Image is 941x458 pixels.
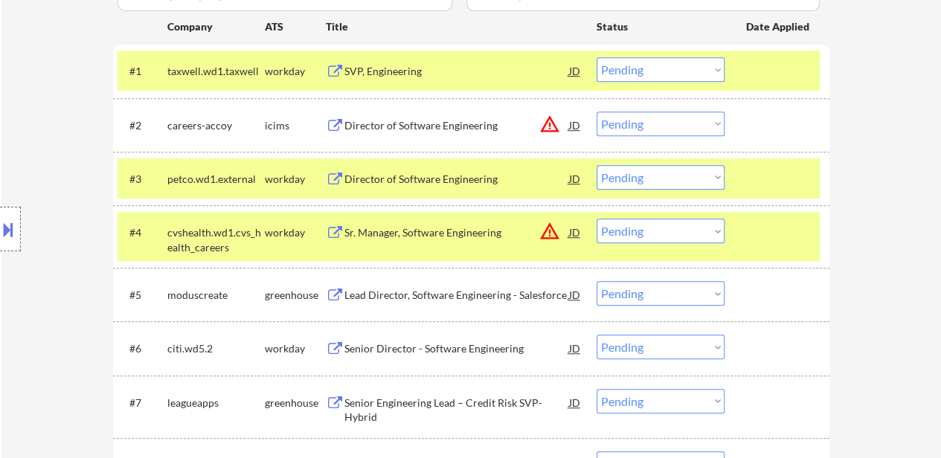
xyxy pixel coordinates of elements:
div: JD [568,281,582,308]
div: Lead Director, Software Engineering - Salesforce [344,288,569,303]
div: greenhouse [265,396,326,410]
div: #7 [129,396,155,410]
div: SVP, Engineering [344,64,569,79]
div: JD [568,219,582,245]
div: Status [597,13,725,39]
div: Sr. Manager, Software Engineering [344,225,569,240]
div: workday [265,64,326,79]
div: JD [568,112,582,138]
div: workday [265,172,326,187]
div: #1 [129,64,155,79]
div: Date Applied [746,19,812,34]
div: greenhouse [265,288,326,303]
div: Senior Engineering Lead – Credit Risk SVP-Hybrid [344,396,569,425]
div: JD [568,389,582,416]
div: Director of Software Engineering [344,172,569,187]
div: taxwell.wd1.taxwell [167,64,265,79]
div: Title [326,19,582,34]
div: icims [265,118,326,133]
button: warning_amber [539,221,560,242]
div: ATS [265,19,326,34]
div: JD [568,335,582,361]
div: Senior Director - Software Engineering [344,341,569,356]
div: JD [568,165,582,192]
div: workday [265,341,326,356]
div: workday [265,225,326,240]
div: leagueapps [167,396,265,410]
button: warning_amber [539,114,560,135]
div: Director of Software Engineering [344,118,569,133]
div: JD [568,57,582,84]
div: Company [167,19,265,34]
